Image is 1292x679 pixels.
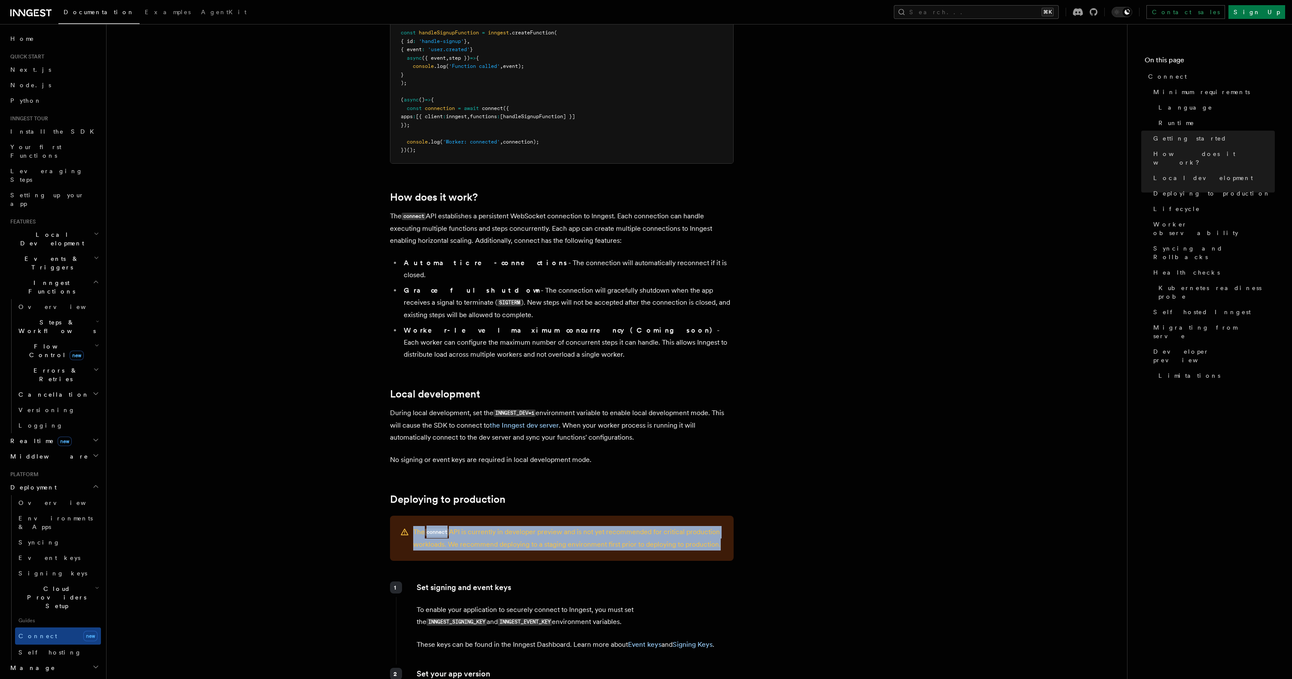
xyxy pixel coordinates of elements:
span: new [83,631,98,641]
span: 'handle-signup' [419,38,464,44]
span: How does it work? [1153,150,1275,167]
span: AgentKit [201,9,247,15]
a: How does it work? [1150,146,1275,170]
span: Setting up your app [10,192,84,207]
span: Cloud Providers Setup [15,584,95,610]
span: Quick start [7,53,44,60]
strong: Graceful shutdown [404,286,541,294]
span: Environments & Apps [18,515,93,530]
span: Realtime [7,437,72,445]
span: new [58,437,72,446]
span: Install the SDK [10,128,99,135]
a: Overview [15,299,101,315]
span: } [464,38,467,44]
span: Runtime [1158,119,1194,127]
span: Local Development [7,230,94,248]
span: Guides [15,614,101,627]
div: Inngest Functions [7,299,101,433]
span: Minimum requirements [1153,88,1250,96]
a: Event keys [628,640,661,648]
span: Features [7,218,36,225]
span: Worker observability [1153,220,1275,237]
span: connection [425,105,455,111]
a: Next.js [7,62,101,77]
span: ( [401,97,404,103]
a: the Inngest dev server [490,421,559,429]
span: Inngest tour [7,115,48,122]
span: ( [554,30,557,36]
a: Getting started [1150,131,1275,146]
span: })(); [401,147,416,153]
span: connect [482,105,503,111]
span: ); [401,80,407,86]
span: Connect [1148,72,1187,81]
a: Worker observability [1150,217,1275,241]
span: = [482,30,485,36]
span: apps [401,113,413,119]
a: Overview [15,495,101,511]
a: Sign Up [1228,5,1285,19]
span: } [401,72,404,78]
span: Self hosting [18,649,82,656]
span: => [425,97,431,103]
button: Realtimenew [7,433,101,449]
a: Limitations [1155,368,1275,383]
span: : [413,38,416,44]
span: [{ client [416,113,443,119]
code: INNGEST_EVENT_KEY [498,618,552,626]
span: const [401,30,416,36]
li: - The connection will automatically reconnect if it is closed. [401,257,734,281]
span: inngest [488,30,509,36]
a: Signing Keys [673,640,713,648]
button: Manage [7,660,101,676]
a: Migrating from serve [1150,320,1275,344]
span: const [407,105,422,111]
span: Documentation [64,9,134,15]
span: Node.js [10,82,51,89]
span: , [500,63,503,69]
span: [handleSignupFunction] }] [500,113,575,119]
span: Home [10,34,34,43]
a: Self hosting [15,645,101,660]
span: , [446,55,449,61]
a: Setting up your app [7,187,101,211]
span: Local development [1153,174,1253,182]
code: INNGEST_SIGNING_KEY [427,618,487,626]
span: }); [401,122,410,128]
a: Install the SDK [7,124,101,139]
span: , [467,113,470,119]
button: Cancellation [15,387,101,402]
button: Flow Controlnew [15,339,101,363]
span: Limitations [1158,371,1220,380]
a: Syncing and Rollbacks [1150,241,1275,265]
span: Deploying to production [1153,189,1271,198]
button: Events & Triggers [7,251,101,275]
span: .createFunction [509,30,554,36]
div: 1 [390,581,402,593]
a: AgentKit [196,3,252,23]
span: await [464,105,479,111]
span: .log [428,139,440,145]
button: Inngest Functions [7,275,101,299]
p: Set signing and event keys [417,581,733,593]
strong: Automatic re-connections [404,259,568,267]
button: Errors & Retries [15,363,101,387]
button: Cloud Providers Setup [15,581,101,614]
code: connect [402,213,426,220]
span: new [70,351,84,360]
div: Deployment [7,495,101,660]
span: Overview [18,303,107,310]
button: Local Development [7,227,101,251]
span: : [443,113,446,119]
span: Examples [145,9,191,15]
span: Events & Triggers [7,254,94,272]
button: Middleware [7,449,101,464]
a: Connectnew [15,627,101,645]
a: Examples [140,3,196,23]
span: Deployment [7,483,57,492]
a: Connect [1145,69,1275,84]
a: Lifecycle [1150,201,1275,217]
span: { [476,55,479,61]
strong: Worker-level maximum concurrency (Coming soon) [404,326,717,334]
p: To enable your application to securely connect to Inngest, you must set the and environment varia... [417,604,733,628]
